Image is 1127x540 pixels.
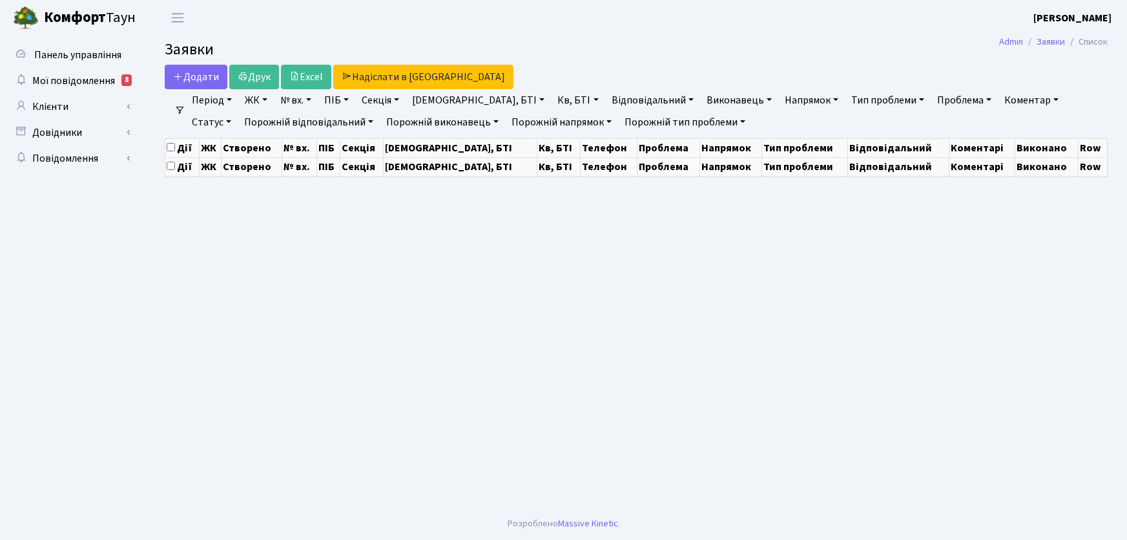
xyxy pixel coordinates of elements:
[317,157,340,176] th: ПІБ
[340,138,383,157] th: Секція
[537,157,580,176] th: Кв, БТІ
[229,65,279,89] a: Друк
[199,157,221,176] th: ЖК
[637,157,700,176] th: Проблема
[6,146,136,171] a: Повідомлення
[1033,11,1111,25] b: [PERSON_NAME]
[1015,157,1079,176] th: Виконано
[187,111,236,133] a: Статус
[701,89,777,111] a: Виконавець
[165,38,214,61] span: Заявки
[762,138,848,157] th: Тип проблеми
[282,138,317,157] th: № вх.
[333,65,513,89] a: Надіслати в [GEOGRAPHIC_DATA]
[13,5,39,31] img: logo.png
[357,89,404,111] a: Секція
[949,138,1015,157] th: Коментарі
[165,157,200,176] th: Дії
[580,138,637,157] th: Телефон
[275,89,316,111] a: № вх.
[699,157,762,176] th: Напрямок
[317,138,340,157] th: ПІБ
[506,111,617,133] a: Порожній напрямок
[44,7,106,28] b: Комфорт
[199,138,221,157] th: ЖК
[44,7,136,29] span: Таун
[1079,138,1108,157] th: Row
[780,89,843,111] a: Напрямок
[383,157,537,176] th: [DEMOGRAPHIC_DATA], БТІ
[762,157,848,176] th: Тип проблеми
[165,138,200,157] th: Дії
[319,89,354,111] a: ПІБ
[407,89,550,111] a: [DEMOGRAPHIC_DATA], БТІ
[240,89,273,111] a: ЖК
[846,89,929,111] a: Тип проблеми
[558,517,618,530] a: Massive Kinetic
[1015,138,1079,157] th: Виконано
[508,517,620,531] div: Розроблено .
[222,157,282,176] th: Створено
[161,7,194,28] button: Переключити навігацію
[383,138,537,157] th: [DEMOGRAPHIC_DATA], БТІ
[637,138,700,157] th: Проблема
[552,89,603,111] a: Кв, БТІ
[173,70,219,84] span: Додати
[6,42,136,68] a: Панель управління
[1037,35,1065,49] a: Заявки
[848,138,949,157] th: Відповідальний
[34,48,121,62] span: Панель управління
[165,65,227,89] a: Додати
[282,157,317,176] th: № вх.
[606,89,699,111] a: Відповідальний
[619,111,750,133] a: Порожній тип проблеми
[1065,35,1108,49] li: Список
[980,28,1127,56] nav: breadcrumb
[222,138,282,157] th: Створено
[1033,10,1111,26] a: [PERSON_NAME]
[6,94,136,120] a: Клієнти
[6,68,136,94] a: Мої повідомлення8
[1079,157,1108,176] th: Row
[340,157,383,176] th: Секція
[848,157,949,176] th: Відповідальний
[999,35,1023,49] a: Admin
[121,74,132,86] div: 8
[699,138,762,157] th: Напрямок
[537,138,580,157] th: Кв, БТІ
[381,111,504,133] a: Порожній виконавець
[6,120,136,146] a: Довідники
[932,89,997,111] a: Проблема
[580,157,637,176] th: Телефон
[281,65,331,89] a: Excel
[187,89,237,111] a: Період
[239,111,378,133] a: Порожній відповідальний
[32,74,115,88] span: Мої повідомлення
[949,157,1015,176] th: Коментарі
[999,89,1064,111] a: Коментар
